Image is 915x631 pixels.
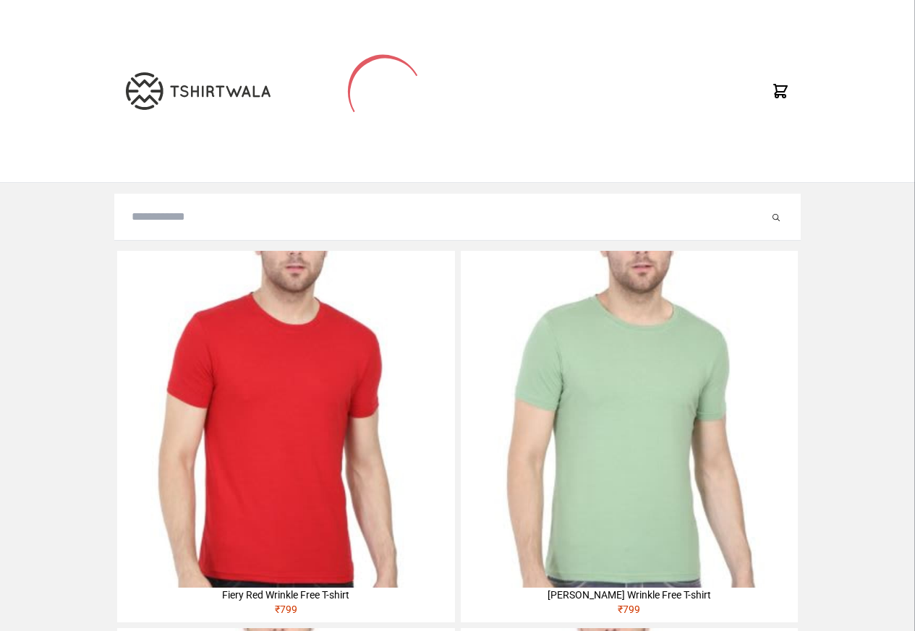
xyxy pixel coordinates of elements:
div: Fiery Red Wrinkle Free T-shirt [117,588,454,602]
button: Submit your search query. [769,208,783,226]
img: 4M6A2225-320x320.jpg [117,251,454,588]
img: TW-LOGO-400-104.png [126,72,271,110]
a: [PERSON_NAME] Wrinkle Free T-shirt₹799 [461,251,798,622]
div: ₹ 799 [461,602,798,622]
div: ₹ 799 [117,602,454,622]
a: Fiery Red Wrinkle Free T-shirt₹799 [117,251,454,622]
img: 4M6A2211-320x320.jpg [461,251,798,588]
div: [PERSON_NAME] Wrinkle Free T-shirt [461,588,798,602]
